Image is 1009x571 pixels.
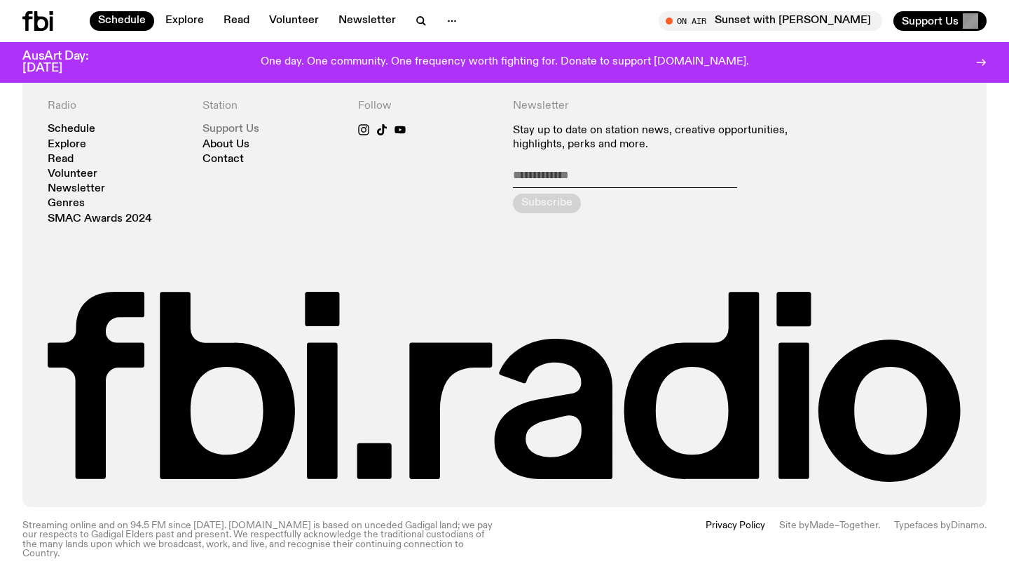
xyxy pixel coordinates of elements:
a: About Us [203,140,249,150]
a: Privacy Policy [706,521,765,558]
a: Newsletter [330,11,404,31]
a: Schedule [90,11,154,31]
span: Support Us [902,15,959,27]
span: . [984,520,987,530]
a: Explore [48,140,86,150]
a: Read [48,154,74,165]
span: Site by [779,520,809,530]
button: On AirSunset with [PERSON_NAME] [659,11,882,31]
span: Typefaces by [894,520,951,530]
a: Made–Together [809,520,878,530]
a: Dinamo [951,520,984,530]
span: . [878,520,880,530]
h4: Newsletter [513,100,806,113]
p: One day. One community. One frequency worth fighting for. Donate to support [DOMAIN_NAME]. [261,56,749,69]
a: Newsletter [48,184,105,194]
a: Volunteer [48,169,97,180]
h4: Station [203,100,341,113]
a: Contact [203,154,244,165]
a: Volunteer [261,11,327,31]
h4: Radio [48,100,186,113]
h3: AusArt Day: [DATE] [22,51,112,74]
a: SMAC Awards 2024 [48,214,152,224]
a: Explore [157,11,212,31]
a: Read [215,11,258,31]
a: Support Us [203,124,259,135]
a: Genres [48,199,85,209]
a: Schedule [48,124,95,135]
button: Subscribe [513,194,581,213]
p: Streaming online and on 94.5 FM since [DATE]. [DOMAIN_NAME] is based on unceded Gadigal land; we ... [22,521,496,558]
h4: Follow [358,100,496,113]
p: Stay up to date on station news, creative opportunities, highlights, perks and more. [513,124,806,151]
button: Support Us [893,11,987,31]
